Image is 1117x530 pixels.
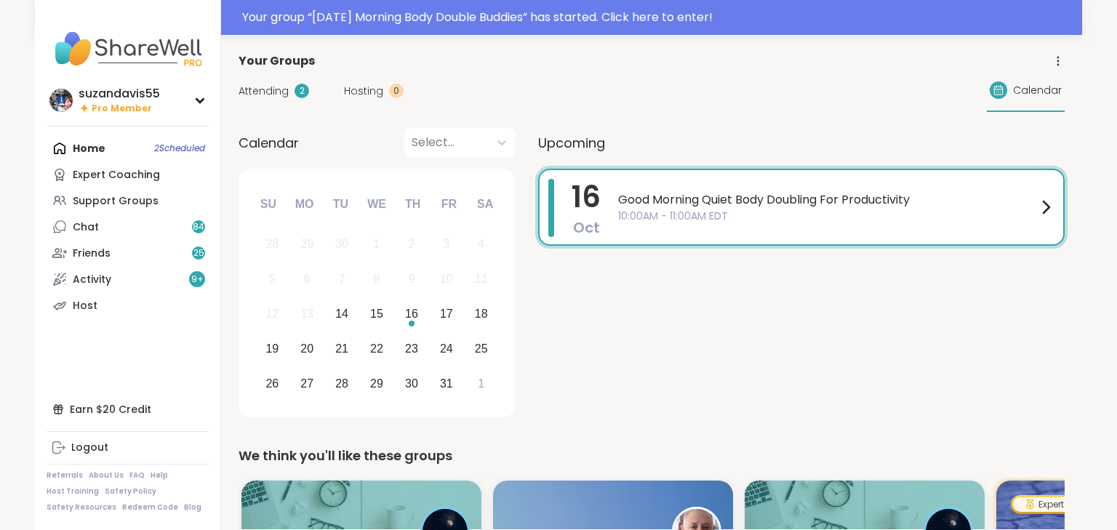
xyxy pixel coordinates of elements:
[257,299,288,330] div: Not available Sunday, October 12th, 2025
[47,435,209,461] a: Logout
[288,188,320,220] div: Mo
[397,188,429,220] div: Th
[252,188,284,220] div: Su
[370,304,383,324] div: 15
[239,84,289,99] span: Attending
[572,177,601,217] span: 16
[327,299,358,330] div: Choose Tuesday, October 14th, 2025
[304,269,311,289] div: 6
[292,333,323,364] div: Choose Monday, October 20th, 2025
[292,229,323,260] div: Not available Monday, September 29th, 2025
[265,234,279,254] div: 28
[335,304,348,324] div: 14
[265,304,279,324] div: 12
[465,264,497,295] div: Not available Saturday, October 11th, 2025
[105,486,156,497] a: Safety Policy
[538,133,605,153] span: Upcoming
[475,269,488,289] div: 11
[151,470,168,481] a: Help
[239,133,299,153] span: Calendar
[73,168,160,182] div: Expert Coaching
[184,502,201,513] a: Blog
[89,470,124,481] a: About Us
[257,229,288,260] div: Not available Sunday, September 28th, 2025
[478,234,484,254] div: 4
[431,264,462,295] div: Not available Friday, October 10th, 2025
[431,333,462,364] div: Choose Friday, October 24th, 2025
[475,304,488,324] div: 18
[73,194,159,209] div: Support Groups
[73,273,111,287] div: Activity
[465,299,497,330] div: Choose Saturday, October 18th, 2025
[122,502,178,513] a: Redeem Code
[47,240,209,266] a: Friends25
[335,234,348,254] div: 30
[47,161,209,188] a: Expert Coaching
[433,188,465,220] div: Fr
[257,368,288,399] div: Choose Sunday, October 26th, 2025
[327,368,358,399] div: Choose Tuesday, October 28th, 2025
[47,214,209,240] a: Chat84
[73,220,99,235] div: Chat
[300,374,313,393] div: 27
[239,446,1065,466] div: We think you'll like these groups
[389,84,404,98] div: 0
[47,266,209,292] a: Activity9+
[374,269,380,289] div: 8
[440,304,453,324] div: 17
[239,52,315,70] span: Your Groups
[465,229,497,260] div: Not available Saturday, October 4th, 2025
[431,299,462,330] div: Choose Friday, October 17th, 2025
[440,339,453,358] div: 24
[478,374,484,393] div: 1
[292,299,323,330] div: Not available Monday, October 13th, 2025
[431,368,462,399] div: Choose Friday, October 31st, 2025
[269,269,276,289] div: 5
[193,221,204,233] span: 84
[405,339,418,358] div: 23
[370,374,383,393] div: 29
[295,84,309,98] div: 2
[396,229,428,260] div: Not available Thursday, October 2nd, 2025
[361,299,393,330] div: Choose Wednesday, October 15th, 2025
[47,396,209,422] div: Earn $20 Credit
[396,299,428,330] div: Choose Thursday, October 16th, 2025
[257,264,288,295] div: Not available Sunday, October 5th, 2025
[408,269,415,289] div: 9
[573,217,600,238] span: Oct
[257,333,288,364] div: Choose Sunday, October 19th, 2025
[396,264,428,295] div: Not available Thursday, October 9th, 2025
[361,333,393,364] div: Choose Wednesday, October 22nd, 2025
[327,264,358,295] div: Not available Tuesday, October 7th, 2025
[79,86,160,102] div: suzandavis55
[361,264,393,295] div: Not available Wednesday, October 8th, 2025
[242,9,1073,26] div: Your group “ [DATE] Morning Body Double Buddies ” has started. Click here to enter!
[47,470,83,481] a: Referrals
[265,339,279,358] div: 19
[618,209,1037,224] span: 10:00AM - 11:00AM EDT
[47,188,209,214] a: Support Groups
[465,368,497,399] div: Choose Saturday, November 1st, 2025
[440,269,453,289] div: 10
[49,89,73,112] img: suzandavis55
[191,273,204,286] span: 9 +
[324,188,356,220] div: Tu
[344,84,383,99] span: Hosting
[469,188,501,220] div: Sa
[292,264,323,295] div: Not available Monday, October 6th, 2025
[335,339,348,358] div: 21
[255,227,498,401] div: month 2025-10
[370,339,383,358] div: 22
[265,374,279,393] div: 26
[47,502,116,513] a: Safety Resources
[73,299,97,313] div: Host
[92,103,152,115] span: Pro Member
[465,333,497,364] div: Choose Saturday, October 25th, 2025
[292,368,323,399] div: Choose Monday, October 27th, 2025
[335,374,348,393] div: 28
[47,486,99,497] a: Host Training
[443,234,449,254] div: 3
[300,304,313,324] div: 13
[408,234,415,254] div: 2
[129,470,145,481] a: FAQ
